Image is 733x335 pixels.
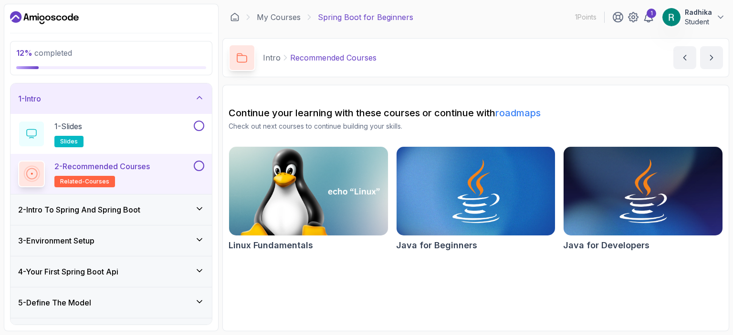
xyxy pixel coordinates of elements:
button: 5-Define The Model [10,287,212,318]
p: Recommended Courses [290,52,377,63]
button: previous content [673,46,696,69]
a: Linux Fundamentals cardLinux Fundamentals [229,146,388,252]
a: roadmaps [495,107,541,119]
h3: 4 - Your First Spring Boot Api [18,266,118,277]
p: Radhika [685,8,712,17]
img: Linux Fundamentals card [225,144,392,238]
a: Dashboard [10,10,79,25]
button: 2-Intro To Spring And Spring Boot [10,194,212,225]
h2: Continue your learning with these courses or continue with [229,106,723,120]
a: My Courses [257,11,301,23]
button: 4-Your First Spring Boot Api [10,256,212,287]
button: 2-Recommended Coursesrelated-courses [18,161,204,187]
p: 1 - Slides [54,121,82,132]
p: Check out next courses to continue building your skills. [229,122,723,131]
p: 2 - Recommended Courses [54,161,150,172]
p: Student [685,17,712,27]
img: user profile image [662,8,681,26]
a: Dashboard [230,12,240,22]
button: 3-Environment Setup [10,225,212,256]
a: Java for Beginners cardJava for Beginners [396,146,556,252]
span: slides [60,138,78,145]
p: Spring Boot for Beginners [318,11,413,23]
button: 1-Slidesslides [18,121,204,147]
button: user profile imageRadhikaStudent [662,8,725,27]
button: 1-Intro [10,83,212,114]
h2: Linux Fundamentals [229,239,313,252]
p: 1 Points [575,12,597,22]
a: 1 [643,11,654,23]
h3: 2 - Intro To Spring And Spring Boot [18,204,140,215]
h2: Java for Beginners [396,239,477,252]
h2: Java for Developers [563,239,649,252]
h3: 1 - Intro [18,93,41,104]
button: next content [700,46,723,69]
div: 1 [647,9,656,18]
img: Java for Beginners card [397,147,555,235]
img: Java for Developers card [564,147,723,235]
span: 12 % [16,48,32,58]
h3: 3 - Environment Setup [18,235,94,246]
a: Java for Developers cardJava for Developers [563,146,723,252]
p: Intro [263,52,281,63]
h3: 5 - Define The Model [18,297,91,308]
span: related-courses [60,178,109,185]
span: completed [16,48,72,58]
